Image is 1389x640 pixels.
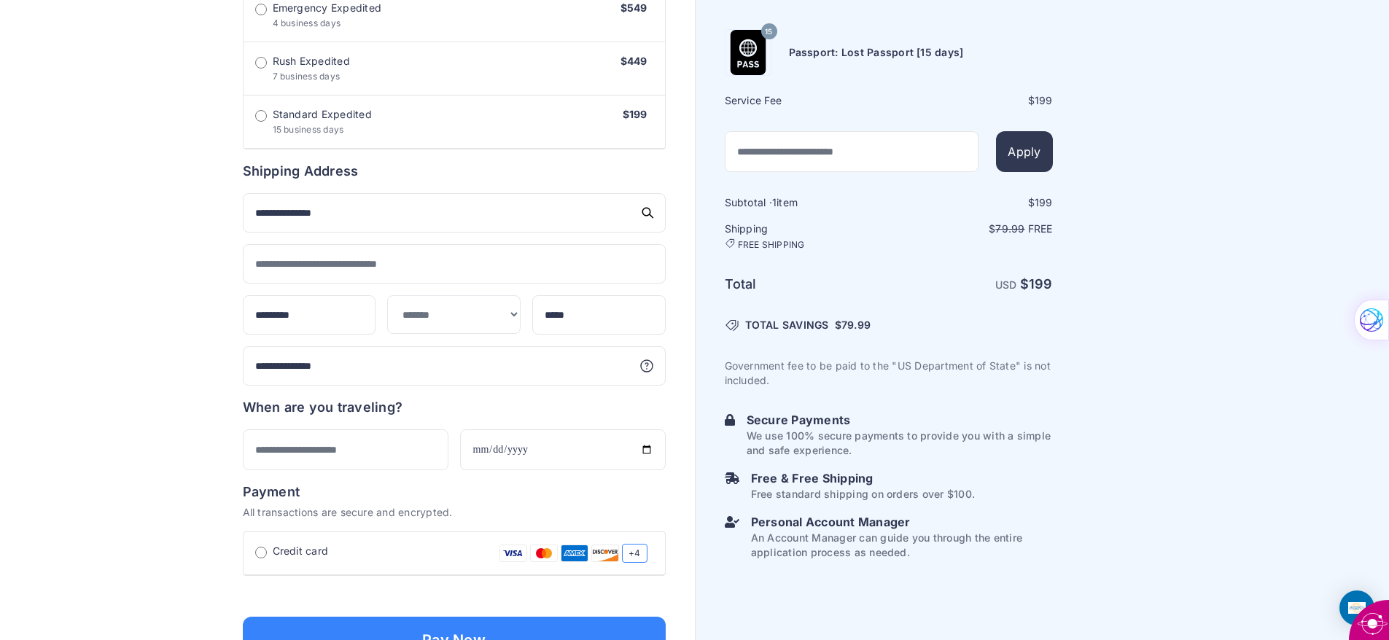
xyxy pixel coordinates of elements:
h6: Total [725,274,887,294]
h6: Free & Free Shipping [751,469,975,487]
span: $549 [620,1,647,14]
span: 79.99 [841,319,871,331]
p: All transactions are secure and encrypted. [243,505,666,520]
h6: Secure Payments [747,411,1053,429]
p: We use 100% secure payments to provide you with a simple and safe experience. [747,429,1053,458]
svg: More information [639,359,654,373]
p: Free standard shipping on orders over $100. [751,487,975,502]
p: An Account Manager can guide you through the entire application process as needed. [751,531,1053,560]
h6: Shipping Address [243,161,666,182]
h6: Payment [243,482,666,502]
h6: Shipping [725,222,887,251]
span: 199 [1029,276,1053,292]
span: 15 business days [273,124,344,135]
div: Open Intercom Messenger [1339,590,1374,625]
span: $449 [620,55,647,67]
h6: Subtotal · item [725,195,887,210]
span: 199 [1035,94,1053,106]
span: Free [1028,222,1053,235]
h6: When are you traveling? [243,397,403,418]
span: USD [995,278,1017,291]
span: 1 [772,196,777,208]
img: Amex [561,544,588,563]
span: 79.99 [995,222,1024,235]
span: $ [835,318,871,332]
img: Visa Card [499,544,527,563]
button: Apply [996,131,1052,172]
img: Discover [591,544,619,563]
span: 15 [765,22,772,41]
img: Product Name [725,30,771,75]
h6: Service Fee [725,93,887,108]
span: TOTAL SAVINGS [745,318,829,332]
h6: Personal Account Manager [751,513,1053,531]
span: +4 [622,544,647,563]
span: Credit card [273,544,329,558]
span: Standard Expedited [273,107,372,122]
strong: $ [1020,276,1053,292]
span: $199 [623,108,647,120]
img: Mastercard [530,544,558,563]
span: Rush Expedited [273,54,350,69]
span: Emergency Expedited [273,1,382,15]
span: 199 [1035,196,1053,208]
span: 4 business days [273,17,341,28]
span: FREE SHIPPING [738,239,805,251]
div: $ [890,195,1053,210]
div: $ [890,93,1053,108]
h6: Passport: Lost Passport [15 days] [789,45,964,60]
span: 7 business days [273,71,341,82]
p: $ [890,222,1053,236]
p: Government fee to be paid to the "US Department of State" is not included. [725,359,1053,388]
